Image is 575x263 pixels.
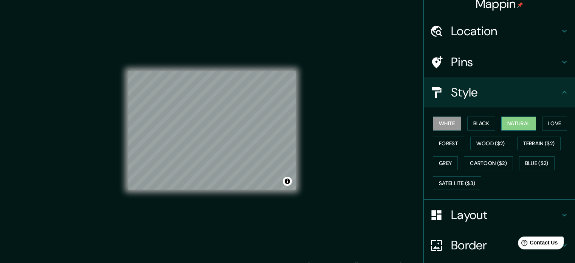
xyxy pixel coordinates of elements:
button: Satellite ($3) [433,176,481,190]
button: Terrain ($2) [517,137,561,151]
button: Grey [433,156,458,170]
button: Blue ($2) [519,156,555,170]
button: Black [467,117,496,131]
h4: Style [451,85,560,100]
iframe: Help widget launcher [508,233,567,255]
div: Pins [424,47,575,77]
canvas: Map [128,71,296,190]
button: Natural [501,117,536,131]
button: Love [542,117,567,131]
button: Cartoon ($2) [464,156,513,170]
h4: Pins [451,54,560,70]
button: Forest [433,137,464,151]
div: Style [424,77,575,107]
div: Border [424,230,575,260]
div: Layout [424,200,575,230]
h4: Layout [451,207,560,223]
h4: Location [451,23,560,39]
div: Location [424,16,575,46]
button: Wood ($2) [470,137,511,151]
h4: Border [451,238,560,253]
button: Toggle attribution [283,177,292,186]
button: White [433,117,461,131]
img: pin-icon.png [517,2,523,8]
